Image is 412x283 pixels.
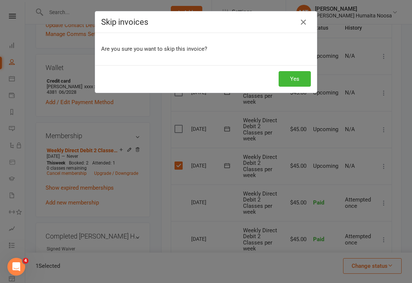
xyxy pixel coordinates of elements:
span: Are you sure you want to skip this invoice? [101,46,207,52]
span: 4 [23,258,29,264]
button: Close [298,16,309,28]
iframe: Intercom live chat [7,258,25,276]
h4: Skip invoices [101,17,311,27]
button: Yes [279,71,311,87]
